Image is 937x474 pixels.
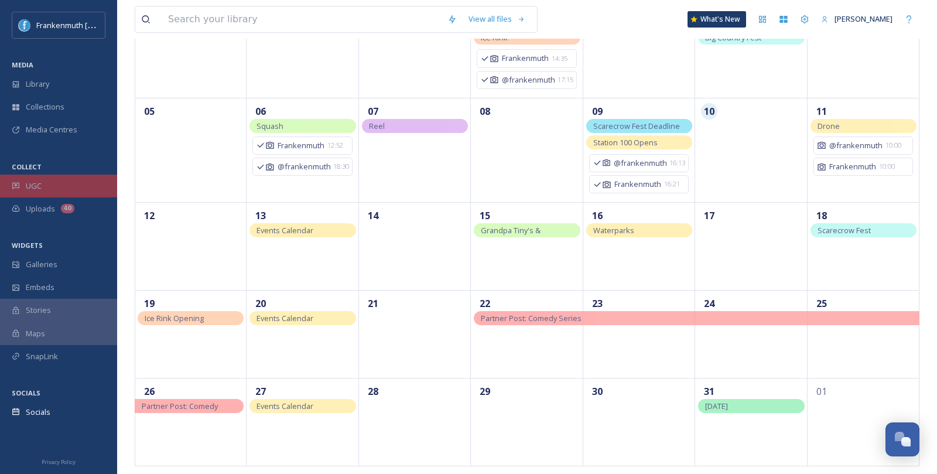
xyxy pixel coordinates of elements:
span: COLLECT [12,162,42,171]
span: Galleries [26,259,57,270]
span: Maps [26,328,45,339]
span: Frankenmuth [502,53,549,64]
span: 30 [589,383,606,400]
span: Frankenmuth [US_STATE] [36,19,125,30]
span: Station 100 Opens [593,137,658,148]
span: 14 [365,207,381,224]
input: Search your library [162,6,442,32]
img: Social%20Media%20PFP%202025.jpg [19,19,30,31]
span: 07 [365,103,381,120]
span: 27 [252,383,269,400]
span: 22 [477,295,493,312]
span: 19 [141,295,158,312]
span: @frankenmuth [614,158,666,169]
span: 10:00 [879,162,895,172]
span: UGC [26,180,42,192]
span: Partner Post: Comedy Series [142,401,218,425]
span: Scarecrow Fest [818,225,871,236]
span: 11 [813,103,830,120]
span: Waterparks [593,225,634,236]
span: 18 [813,207,830,224]
span: 18:30 [333,162,349,172]
span: 13 [252,207,269,224]
span: 16:13 [669,158,685,168]
span: MEDIA [12,60,33,69]
span: Ice Rink Opening [145,313,204,323]
span: 21 [365,295,381,312]
span: Events Calendar [257,313,313,323]
span: [PERSON_NAME] [835,13,892,24]
span: 01 [813,383,830,400]
span: Embeds [26,282,54,293]
span: 29 [477,383,493,400]
span: Reel [369,121,385,131]
span: 24 [701,295,717,312]
span: 16:21 [664,179,680,189]
span: 10:00 [885,141,901,151]
span: 28 [365,383,381,400]
span: Partner Post: Comedy Series [481,313,582,323]
span: 17:15 [558,75,573,85]
span: Scarecrow Fest Deadline [593,121,680,131]
span: Uploads [26,203,55,214]
span: Squash [257,121,283,131]
span: @frankenmuth [502,74,555,86]
span: Library [26,79,49,90]
span: Events Calendar [257,401,313,411]
span: 15 [477,207,493,224]
div: 40 [61,204,74,213]
span: Drone [818,121,840,131]
span: Stories [26,305,51,316]
a: Privacy Policy [42,454,76,468]
span: Frankenmuth [829,161,876,172]
span: 12 [141,207,158,224]
span: Media Centres [26,124,77,135]
span: Socials [26,407,50,418]
button: Open Chat [885,422,919,456]
a: View all files [463,8,531,30]
a: What's New [688,11,746,28]
span: 06 [252,103,269,120]
span: Events Calendar [257,225,313,236]
span: 12:52 [327,141,343,151]
span: 20 [252,295,269,312]
span: Frankenmuth [278,140,324,151]
span: Collections [26,101,64,112]
span: 14:35 [552,54,567,64]
span: 09 [589,103,606,120]
span: Grandpa Tiny's & [PERSON_NAME] Centennial Farm [481,225,541,264]
a: [PERSON_NAME] [815,8,898,30]
span: 26 [141,383,158,400]
span: [DATE] [705,401,728,411]
span: WIDGETS [12,241,43,250]
span: @frankenmuth [278,161,330,172]
span: 25 [813,295,830,312]
span: SnapLink [26,351,58,362]
span: 31 [701,383,717,400]
span: 05 [141,103,158,120]
span: 10 [701,103,717,120]
span: 23 [589,295,606,312]
span: SOCIALS [12,388,40,397]
span: 16 [589,207,606,224]
span: 08 [477,103,493,120]
span: Privacy Policy [42,458,76,466]
span: @frankenmuth [829,140,883,151]
span: 17 [701,207,717,224]
span: Frankenmuth [614,179,661,190]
